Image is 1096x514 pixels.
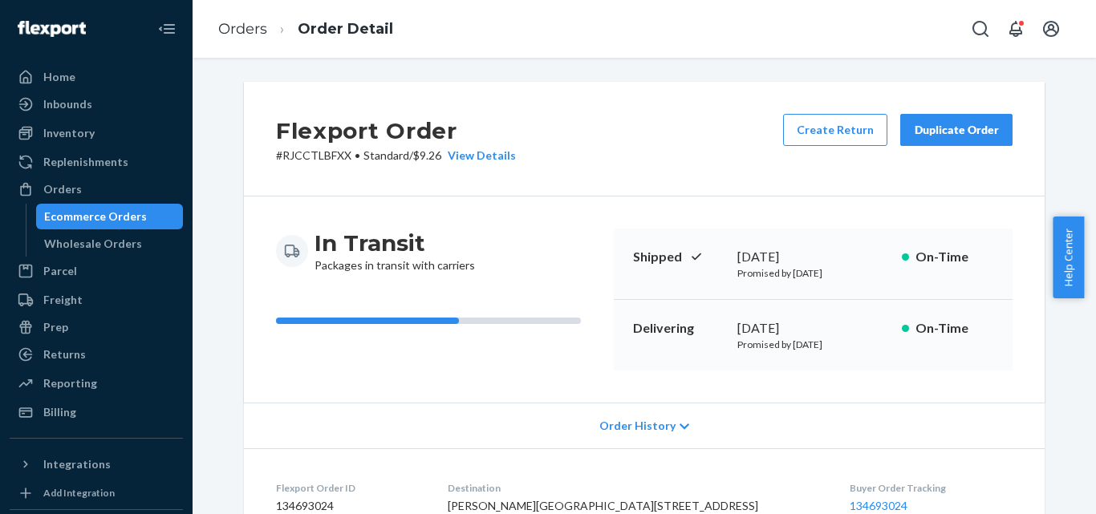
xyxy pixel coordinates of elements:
div: Freight [43,292,83,308]
div: [DATE] [737,248,889,266]
button: Close Navigation [151,13,183,45]
button: Duplicate Order [900,114,1013,146]
ol: breadcrumbs [205,6,406,53]
a: Wholesale Orders [36,231,184,257]
button: Open account menu [1035,13,1067,45]
div: Duplicate Order [914,122,999,138]
a: Billing [10,399,183,425]
div: Reporting [43,375,97,391]
dd: 134693024 [276,498,422,514]
a: Prep [10,314,183,340]
a: Ecommerce Orders [36,204,184,229]
a: Home [10,64,183,90]
dt: Flexport Order ID [276,481,422,495]
div: Wholesale Orders [44,236,142,252]
iframe: Opens a widget where you can chat to one of our agents [994,466,1080,506]
a: Freight [10,287,183,313]
div: Inbounds [43,96,92,112]
p: Promised by [DATE] [737,338,889,351]
button: Open notifications [1000,13,1032,45]
button: View Details [441,148,516,164]
a: Inbounds [10,91,183,117]
button: Create Return [783,114,887,146]
dt: Destination [448,481,825,495]
div: Ecommerce Orders [44,208,147,225]
p: # RJCCTLBFXX / $9.26 [276,148,516,164]
div: Replenishments [43,154,128,170]
a: Order Detail [298,20,393,38]
span: [PERSON_NAME][GEOGRAPHIC_DATA][STREET_ADDRESS] [448,499,758,512]
div: Billing [43,404,76,420]
p: Promised by [DATE] [737,266,889,280]
a: Add Integration [10,484,183,503]
a: Orders [10,176,183,202]
div: Orders [43,181,82,197]
button: Integrations [10,451,183,477]
p: Shipped [633,248,725,266]
h2: Flexport Order [276,114,516,148]
div: Home [43,69,75,85]
div: Inventory [43,125,95,141]
span: Standard [363,148,409,162]
div: Integrations [43,456,111,472]
a: Returns [10,342,183,367]
div: Prep [43,319,68,335]
button: Help Center [1053,217,1084,298]
div: Packages in transit with carriers [315,229,475,273]
a: 134693024 [850,499,907,512]
a: Inventory [10,120,183,146]
p: On-Time [915,319,993,338]
p: On-Time [915,248,993,266]
h3: In Transit [315,229,475,257]
div: Add Integration [43,486,115,500]
div: [DATE] [737,319,889,338]
div: Returns [43,346,86,362]
span: Order History [599,418,676,434]
a: Replenishments [10,149,183,175]
dt: Buyer Order Tracking [850,481,1013,495]
img: Flexport logo [18,21,86,37]
a: Orders [218,20,267,38]
div: Parcel [43,263,77,279]
a: Reporting [10,370,183,396]
span: • [355,148,360,162]
p: Delivering [633,319,725,338]
button: Open Search Box [964,13,997,45]
a: Parcel [10,258,183,284]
